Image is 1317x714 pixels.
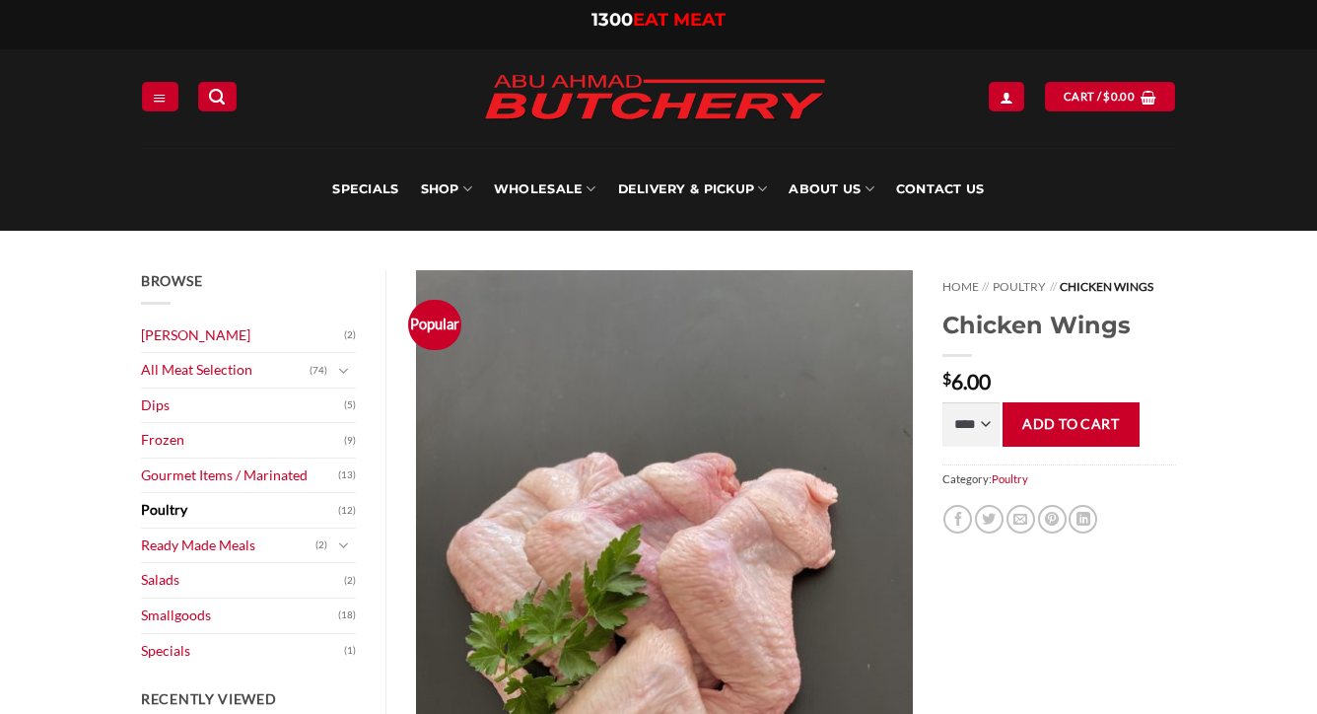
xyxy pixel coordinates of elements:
[421,148,472,231] a: SHOP
[993,279,1046,294] a: Poultry
[142,82,177,110] a: Menu
[591,9,726,31] a: 1300EAT MEAT
[943,505,972,534] a: Share on Facebook
[141,272,202,289] span: Browse
[942,369,991,393] bdi: 6.00
[344,636,356,666] span: (1)
[1103,90,1135,103] bdi: 0.00
[141,459,338,493] a: Gourmet Items / Marinated
[1069,505,1097,534] a: Share on LinkedIn
[942,310,1176,340] h1: Chicken Wings
[942,371,951,387] span: $
[942,464,1176,493] span: Category:
[942,279,979,294] a: Home
[1060,279,1153,294] span: Chicken Wings
[975,505,1004,534] a: Share on Twitter
[332,535,356,556] button: Toggle
[1103,88,1110,106] span: $
[467,61,842,136] img: Abu Ahmad Butchery
[344,321,356,350] span: (2)
[141,319,344,353] a: [PERSON_NAME]
[896,148,985,231] a: Contact Us
[591,9,633,31] span: 1300
[338,461,356,490] span: (13)
[618,148,768,231] a: Delivery & Pickup
[1003,402,1140,447] button: Add to cart
[332,148,398,231] a: Specials
[633,9,726,31] span: EAT MEAT
[344,391,356,420] span: (5)
[198,82,236,110] a: Search
[141,353,310,388] a: All Meat Selection
[344,566,356,596] span: (2)
[992,472,1028,485] a: Poultry
[141,423,344,458] a: Frozen
[141,493,338,528] a: Poultry
[315,531,327,560] span: (2)
[141,690,277,707] span: Recently Viewed
[338,601,356,630] span: (18)
[310,356,327,386] span: (74)
[494,148,596,231] a: Wholesale
[141,634,344,669] a: Specials
[141,389,344,423] a: Dips
[338,496,356,526] span: (12)
[141,529,315,563] a: Ready Made Meals
[332,360,356,382] button: Toggle
[1064,88,1135,106] span: Cart /
[1050,279,1057,294] span: //
[344,426,356,456] span: (9)
[1006,505,1035,534] a: Email to a Friend
[982,279,989,294] span: //
[141,599,338,633] a: Smallgoods
[1045,82,1175,110] a: View cart
[1038,505,1067,534] a: Pin on Pinterest
[989,82,1024,110] a: Login
[141,563,344,598] a: Salads
[789,148,873,231] a: About Us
